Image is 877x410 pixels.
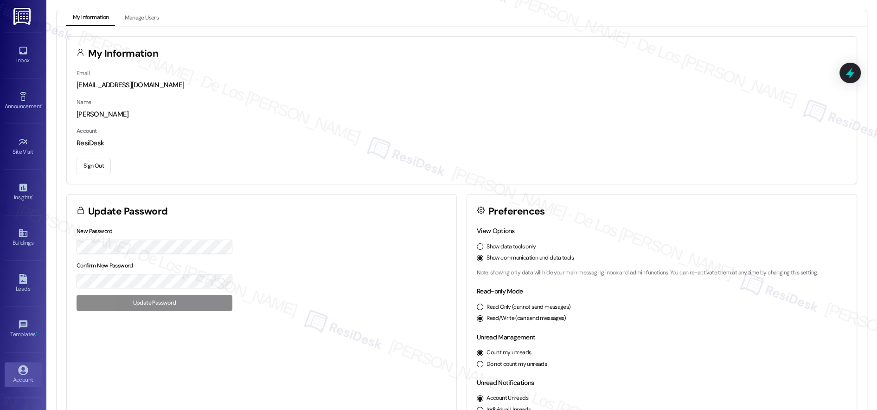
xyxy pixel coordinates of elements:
label: Account Unreads [487,394,528,403]
a: Templates • [5,317,42,342]
div: [EMAIL_ADDRESS][DOMAIN_NAME] [77,80,847,90]
a: Site Visit • [5,134,42,159]
label: Count my unreads [487,349,531,357]
span: • [36,330,37,336]
a: Insights • [5,180,42,205]
label: Unread Management [477,333,535,341]
label: Email [77,70,90,77]
label: Read/Write (can send messages) [487,314,566,323]
h3: My Information [88,49,159,59]
label: Do not count my unreads [487,360,547,369]
button: Manage Users [118,10,165,26]
label: Read-only Mode [477,287,523,295]
label: View Options [477,227,515,235]
p: Note: showing only data will hide your main messaging inbox and admin functions. You can re-activ... [477,269,847,277]
button: Sign Out [77,158,111,174]
a: Buildings [5,225,42,250]
a: Leads [5,271,42,296]
span: • [33,147,35,154]
img: ResiDesk Logo [13,8,32,25]
label: Show data tools only [487,243,536,251]
button: My Information [66,10,115,26]
div: [PERSON_NAME] [77,110,847,119]
span: • [32,193,33,199]
label: Unread Notifications [477,378,534,387]
label: Confirm New Password [77,262,133,269]
span: • [41,102,43,108]
h3: Update Password [88,207,168,216]
a: Inbox [5,43,42,68]
label: Name [77,98,91,106]
label: Show communication and data tools [487,254,574,262]
label: Read Only (cannot send messages) [487,303,570,312]
a: Account [5,362,42,387]
h3: Preferences [488,207,545,216]
label: New Password [77,228,113,235]
div: ResiDesk [77,138,847,148]
label: Account [77,127,97,135]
